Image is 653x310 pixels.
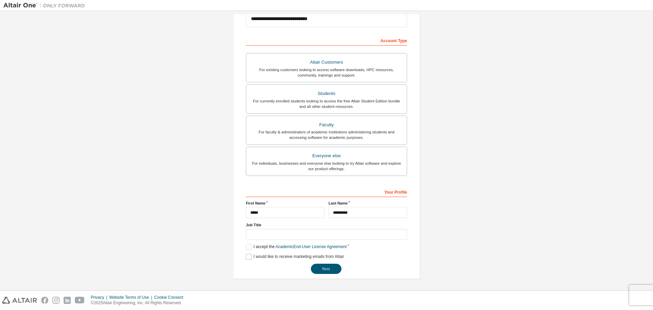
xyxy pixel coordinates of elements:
[246,35,407,46] div: Account Type
[75,297,85,304] img: youtube.svg
[246,254,344,260] label: I would like to receive marketing emails from Altair
[91,295,109,300] div: Privacy
[246,222,407,228] label: Job Title
[275,244,347,249] a: Academic End-User License Agreement
[52,297,60,304] img: instagram.svg
[311,264,341,274] button: Next
[250,129,403,140] div: For faculty & administrators of academic institutions administering students and accessing softwa...
[250,120,403,130] div: Faculty
[246,244,347,250] label: I accept the
[246,200,324,206] label: First Name
[41,297,48,304] img: facebook.svg
[246,186,407,197] div: Your Profile
[2,297,37,304] img: altair_logo.svg
[109,295,154,300] div: Website Terms of Use
[250,89,403,98] div: Students
[250,161,403,172] div: For individuals, businesses and everyone else looking to try Altair software and explore our prod...
[64,297,71,304] img: linkedin.svg
[250,67,403,78] div: For existing customers looking to access software downloads, HPC resources, community, trainings ...
[250,151,403,161] div: Everyone else
[154,295,187,300] div: Cookie Consent
[3,2,88,9] img: Altair One
[91,300,187,306] p: © 2025 Altair Engineering, Inc. All Rights Reserved.
[250,58,403,67] div: Altair Customers
[329,200,407,206] label: Last Name
[250,98,403,109] div: For currently enrolled students looking to access the free Altair Student Edition bundle and all ...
